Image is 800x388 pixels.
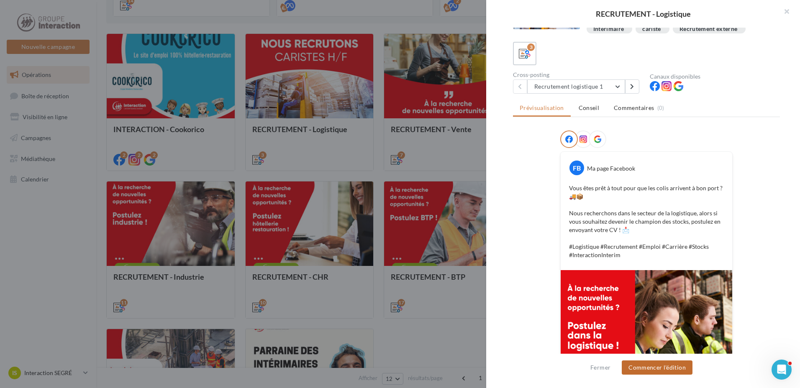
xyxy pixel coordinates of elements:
[642,26,661,32] div: cariste
[569,161,584,175] div: FB
[587,164,635,173] div: Ma page Facebook
[614,104,654,112] span: Commentaires
[657,105,664,111] span: (0)
[500,10,787,18] div: RECRUTEMENT - Logistique
[593,26,624,32] div: Intérimaire
[569,184,724,259] p: Vous êtes prêt à tout pour que les colis arrivent à bon port ? 🚚📦 Nous recherchons dans le secteu...
[587,362,614,373] button: Fermer
[527,79,625,94] button: Recrutement logistique 1
[679,26,738,32] div: Recrutement externe
[513,72,643,78] div: Cross-posting
[579,104,599,111] span: Conseil
[622,360,692,375] button: Commencer l'édition
[650,74,780,79] div: Canaux disponibles
[772,360,792,380] iframe: Intercom live chat
[527,43,535,51] div: 3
